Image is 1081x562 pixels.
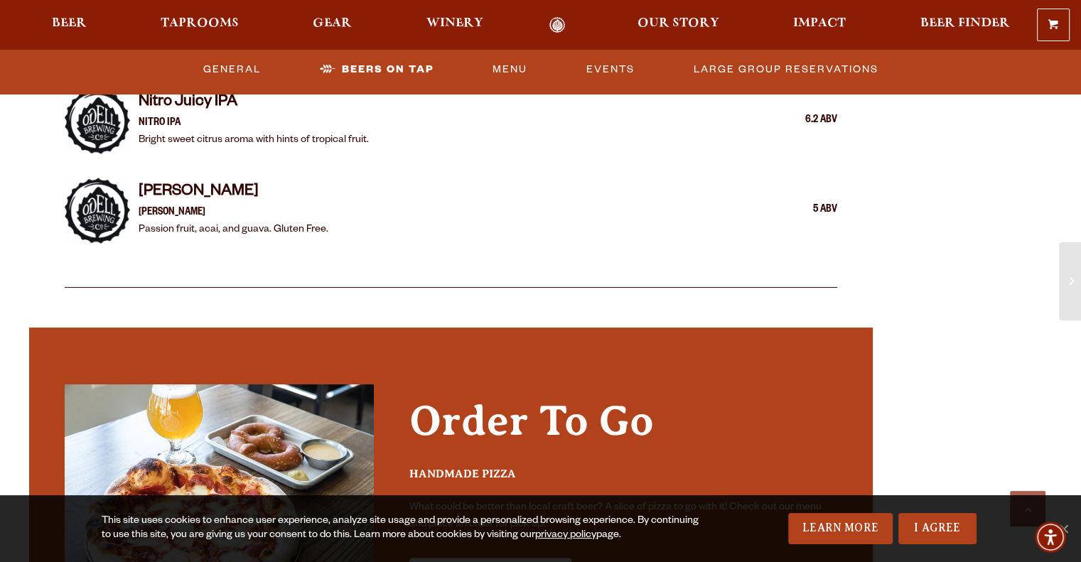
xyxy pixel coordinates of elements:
[52,18,87,29] span: Beer
[910,17,1018,33] a: Beer Finder
[793,18,846,29] span: Impact
[535,530,596,541] a: privacy policy
[102,514,708,543] div: This site uses cookies to enhance user experience, analyze site usage and provide a personalized ...
[409,396,838,459] h2: Order To Go
[766,112,837,130] div: 6.2 ABV
[784,17,855,33] a: Impact
[161,18,239,29] span: Taprooms
[151,17,248,33] a: Taprooms
[628,17,728,33] a: Our Story
[65,178,130,243] img: Item Thumbnail
[409,466,838,492] h3: Handmade Pizza
[198,53,267,86] a: General
[313,18,352,29] span: Gear
[314,53,439,86] a: Beers On Tap
[43,17,96,33] a: Beer
[139,222,328,239] p: Passion fruit, acai, and guava. Gluten Free.
[531,17,584,33] a: Odell Home
[417,17,493,33] a: Winery
[688,53,884,86] a: Large Group Reservations
[581,53,640,86] a: Events
[139,92,369,115] h4: Nitro Juicy IPA
[139,132,369,149] p: Bright sweet citrus aroma with hints of tropical fruit.
[898,513,977,544] a: I Agree
[788,513,893,544] a: Learn More
[65,88,130,153] img: Item Thumbnail
[920,18,1009,29] span: Beer Finder
[766,201,837,220] div: 5 ABV
[139,205,328,222] p: [PERSON_NAME]
[139,115,369,132] p: Nitro IPA
[1010,491,1045,526] a: Scroll to top
[426,18,483,29] span: Winery
[139,182,328,205] h4: [PERSON_NAME]
[487,53,533,86] a: Menu
[638,18,719,29] span: Our Story
[1035,522,1066,553] div: Accessibility Menu
[303,17,361,33] a: Gear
